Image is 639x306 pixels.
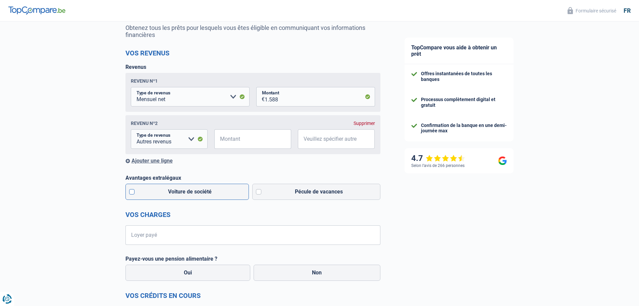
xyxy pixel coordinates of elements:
[411,154,465,163] div: 4.7
[125,225,134,245] span: €
[125,64,146,70] label: Revenus
[421,97,507,108] div: Processus complètement digital et gratuit
[252,184,380,200] label: Pécule de vacances
[298,129,375,149] input: Veuillez préciser
[131,78,158,84] div: Revenu nº1
[125,265,251,281] label: Oui
[256,87,265,106] span: €
[564,5,620,16] button: Formulaire sécurisé
[125,292,380,300] h2: Vos crédits en cours
[405,38,514,64] div: TopCompare vous aide à obtenir un prêt
[8,6,65,14] img: TopCompare Logo
[421,71,507,82] div: Offres instantanées de toutes les banques
[254,265,380,281] label: Non
[125,49,380,57] h2: Vos revenus
[125,175,380,181] label: Avantages extralégaux
[125,158,380,164] div: Ajouter une ligne
[354,121,375,126] div: Supprimer
[421,123,507,134] div: Confirmation de la banque en une demi-journée max
[125,256,380,262] label: Payez-vous une pension alimentaire ?
[624,7,631,14] div: fr
[125,211,380,219] h2: Vos charges
[131,121,158,126] div: Revenu nº2
[125,24,380,38] p: Obtenez tous les prêts pour lesquels vous êtes éligible en communiquant vos informations financières
[214,129,223,149] span: €
[411,163,465,168] div: Selon l’avis de 266 personnes
[125,184,249,200] label: Voiture de société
